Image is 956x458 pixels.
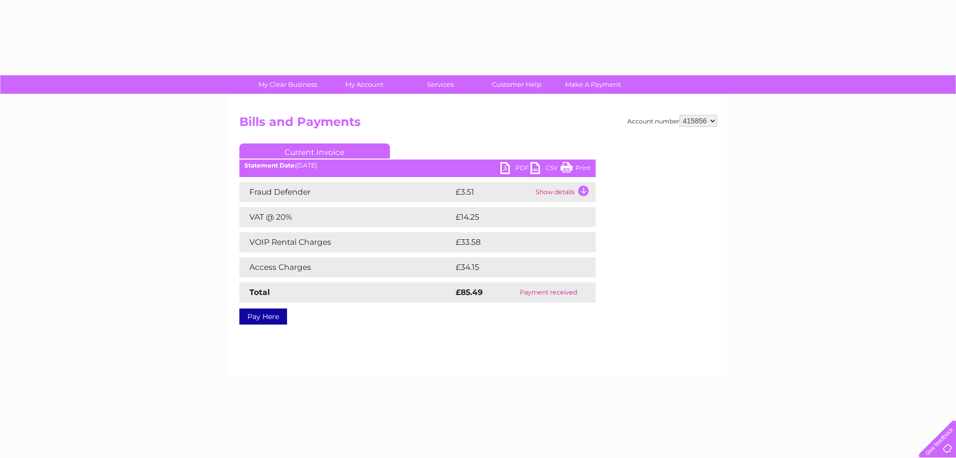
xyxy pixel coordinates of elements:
td: £33.58 [453,232,575,252]
td: VAT @ 20% [239,207,453,227]
div: [DATE] [239,162,596,169]
h2: Bills and Payments [239,115,717,134]
td: £3.51 [453,182,533,202]
b: Statement Date: [244,162,296,169]
a: Customer Help [475,75,558,94]
td: Access Charges [239,257,453,277]
td: VOIP Rental Charges [239,232,453,252]
div: Account number [627,115,717,127]
td: Fraud Defender [239,182,453,202]
a: My Clear Business [246,75,329,94]
a: Pay Here [239,309,287,325]
td: £34.15 [453,257,575,277]
a: Make A Payment [552,75,634,94]
a: Print [561,162,591,177]
a: Current Invoice [239,143,390,159]
strong: £85.49 [456,287,483,297]
td: Payment received [501,282,595,302]
td: £14.25 [453,207,575,227]
a: Services [399,75,482,94]
a: PDF [500,162,530,177]
td: Show details [533,182,596,202]
a: CSV [530,162,561,177]
strong: Total [249,287,270,297]
a: My Account [323,75,405,94]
